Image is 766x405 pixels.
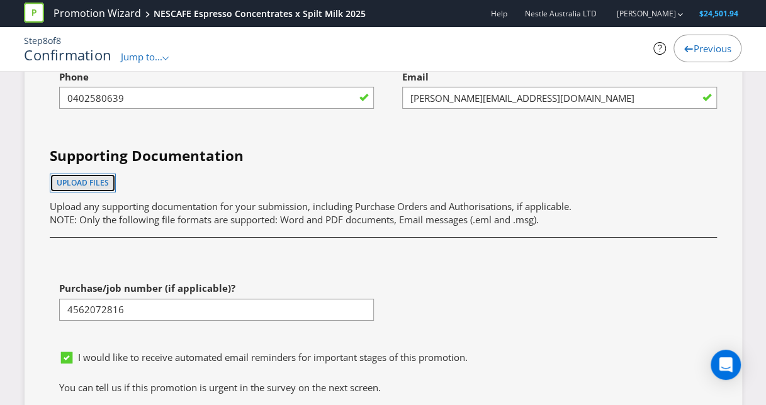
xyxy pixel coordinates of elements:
a: [PERSON_NAME] [604,8,675,19]
span: 8 [43,35,48,47]
span: Previous [693,42,731,55]
span: NOTE: Only the following file formats are supported: Word and PDF documents, Email messages (.eml... [50,213,539,226]
h1: Confirmation [24,47,111,62]
span: 8 [56,35,61,47]
span: Step [24,35,43,47]
span: Nestle Australia LTD [524,8,596,19]
h4: Supporting Documentation [50,146,717,166]
span: I would like to receive automated email reminders for important stages of this promotion. [78,351,468,363]
span: $24,501.94 [699,8,738,19]
a: Help [490,8,507,19]
div: Open Intercom Messenger [711,350,741,380]
button: Upload files [50,174,116,192]
span: Purchase/job number (if applicable)? [59,282,235,294]
span: Upload any supporting documentation for your submission, including Purchase Orders and Authorisat... [50,200,572,213]
p: You can tell us if this promotion is urgent in the survey on the next screen. [59,381,707,394]
a: Promotion Wizard [54,6,141,21]
span: of [48,35,56,47]
span: Jump to... [121,50,162,63]
div: NESCAFE Espresso Concentrates x Spilt Milk 2025 [154,8,366,20]
span: Upload files [57,177,109,188]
